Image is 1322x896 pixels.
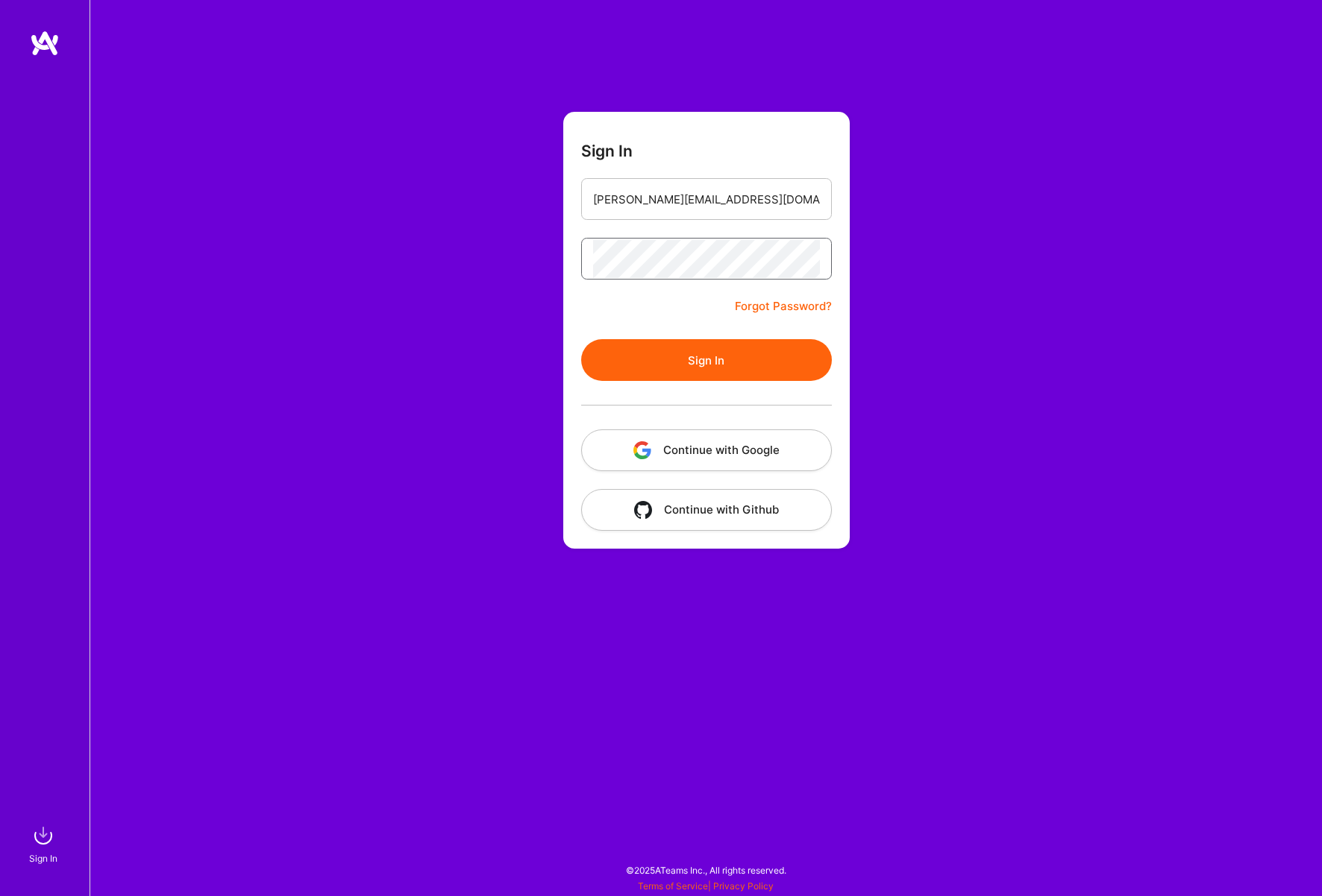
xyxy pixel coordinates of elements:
span: | [638,880,774,892]
a: Forgot Password? [735,297,832,315]
img: icon [634,501,652,519]
a: Terms of Service [638,880,708,892]
div: Sign In [29,851,57,866]
img: logo [30,30,60,57]
a: Privacy Policy [713,880,774,892]
h3: Sign In [581,142,633,160]
button: Continue with Google [581,429,832,471]
button: Continue with Github [581,489,832,531]
input: Email... [593,180,820,218]
button: Sign In [581,339,832,381]
a: sign inSign In [31,821,58,866]
img: icon [633,441,651,459]
div: © 2025 ATeams Inc., All rights reserved. [90,851,1322,889]
img: sign in [28,821,58,851]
